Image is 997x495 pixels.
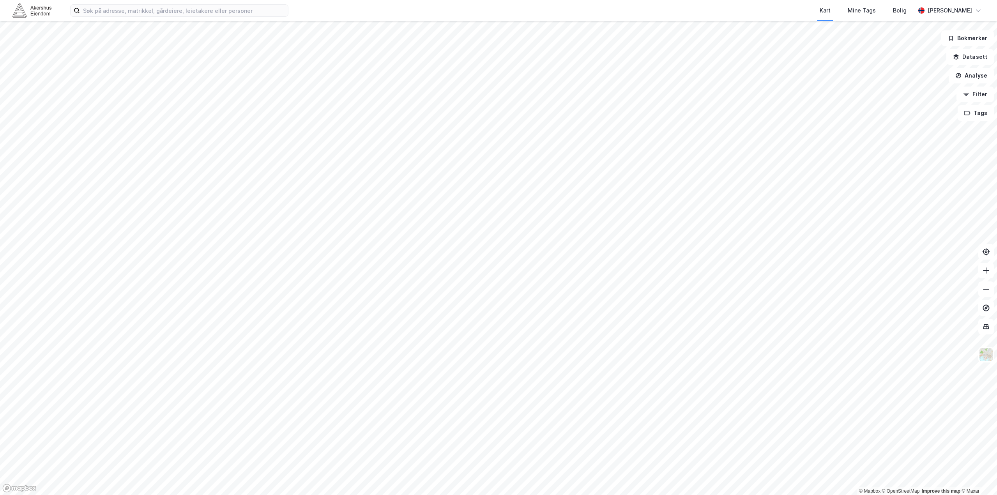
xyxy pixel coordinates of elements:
[820,6,831,15] div: Kart
[893,6,907,15] div: Bolig
[958,458,997,495] div: Kontrollprogram for chat
[956,87,994,102] button: Filter
[979,347,993,362] img: Z
[949,68,994,83] button: Analyse
[80,5,288,16] input: Søk på adresse, matrikkel, gårdeiere, leietakere eller personer
[882,488,920,494] a: OpenStreetMap
[859,488,880,494] a: Mapbox
[928,6,972,15] div: [PERSON_NAME]
[958,458,997,495] iframe: Chat Widget
[941,30,994,46] button: Bokmerker
[958,105,994,121] button: Tags
[12,4,51,17] img: akershus-eiendom-logo.9091f326c980b4bce74ccdd9f866810c.svg
[922,488,960,494] a: Improve this map
[2,484,37,493] a: Mapbox homepage
[848,6,876,15] div: Mine Tags
[946,49,994,65] button: Datasett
